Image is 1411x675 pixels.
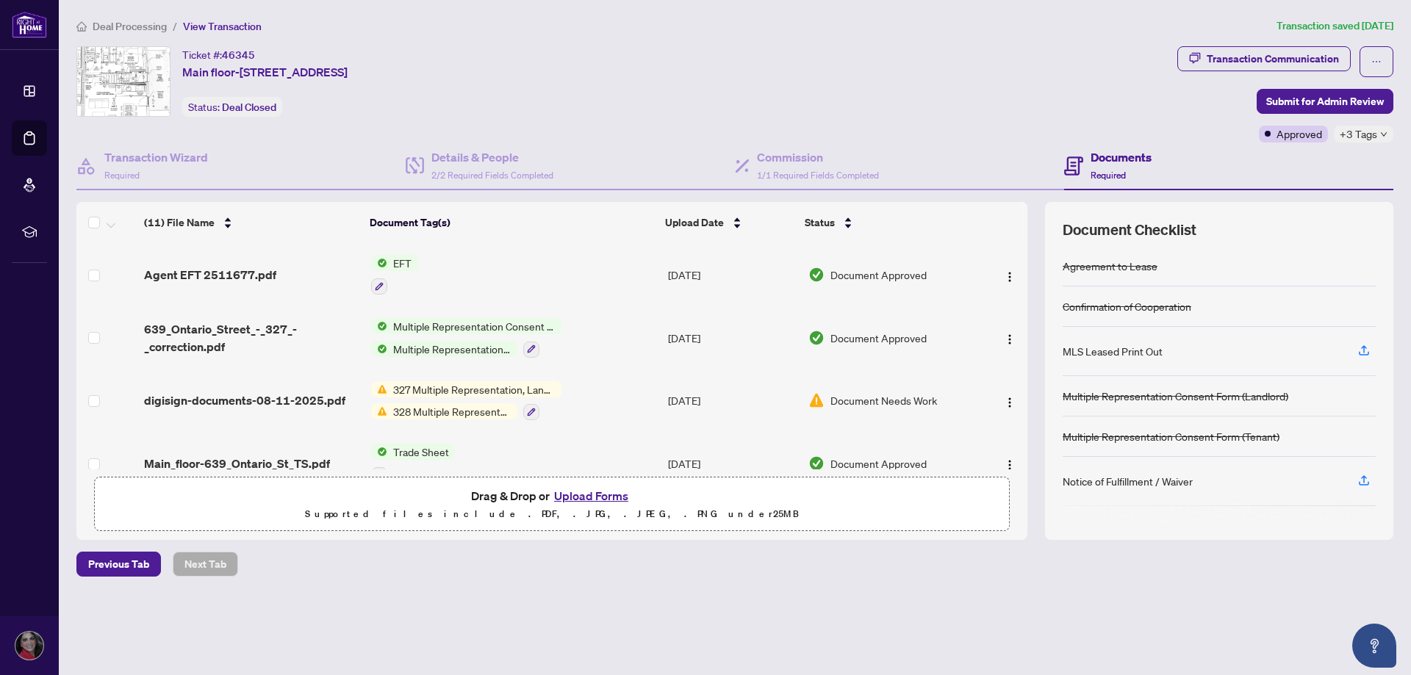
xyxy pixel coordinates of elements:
span: 2/2 Required Fields Completed [431,170,553,181]
button: Upload Forms [550,486,633,505]
span: EFT [387,255,417,271]
span: +3 Tags [1340,126,1377,142]
span: down [1380,131,1387,138]
span: Document Needs Work [830,392,937,408]
span: 639_Ontario_Street_-_327_-_correction.pdf [144,320,359,355]
button: Submit for Admin Review [1257,89,1393,114]
img: Status Icon [371,444,387,460]
span: Document Approved [830,330,927,346]
span: Document Checklist [1063,220,1196,240]
img: Logo [1004,459,1016,471]
span: Previous Tab [88,552,149,576]
span: Multiple Representation Consent Form (Landlord) [387,318,561,334]
img: Document Status [808,392,825,408]
span: Upload Date [665,214,724,231]
div: Confirmation of Cooperation [1063,298,1191,314]
img: Status Icon [371,255,387,271]
th: Status [799,202,974,243]
img: Profile Icon [15,632,43,660]
button: Transaction Communication [1177,46,1351,71]
img: logo [12,11,47,38]
td: [DATE] [662,243,803,306]
button: Status IconTrade Sheet [371,444,455,483]
span: digisign-documents-08-11-2025.pdf [144,391,345,409]
span: Submit for Admin Review [1266,90,1384,113]
span: Status [805,214,835,231]
th: (11) File Name [138,202,365,243]
button: Status IconEFT [371,255,417,295]
td: [DATE] [662,306,803,369]
span: Required [104,170,140,181]
img: Logo [1004,333,1016,345]
div: Ticket #: [182,46,255,63]
span: Main floor-[STREET_ADDRESS] [182,63,348,81]
h4: Transaction Wizard [104,148,208,166]
img: IMG-X12256236_1.jpg [77,47,170,116]
span: View Transaction [183,20,262,33]
img: Document Status [808,330,825,346]
img: Status Icon [371,318,387,334]
span: Deal Processing [93,20,167,33]
button: Status IconMultiple Representation Consent Form (Landlord)Status IconMultiple Representation Cons... [371,318,561,358]
div: Status: [182,97,282,117]
span: home [76,21,87,32]
span: (11) File Name [144,214,215,231]
button: Logo [998,263,1022,286]
span: Agent EFT 2511677.pdf [144,266,276,284]
span: Document Approved [830,455,927,472]
div: Notice of Fulfillment / Waiver [1063,473,1193,489]
button: Next Tab [173,552,238,577]
button: Logo [998,326,1022,350]
img: Status Icon [371,403,387,419]
li: / [173,18,177,35]
button: Logo [998,452,1022,475]
span: Drag & Drop orUpload FormsSupported files include .PDF, .JPG, .JPEG, .PNG under25MB [95,477,1009,532]
span: Required [1091,170,1126,181]
span: 1/1 Required Fields Completed [757,170,879,181]
span: Main_floor-639_Ontario_St_TS.pdf [144,455,330,472]
span: Multiple Representation Consent Form (Tenant) [387,341,517,357]
h4: Commission [757,148,879,166]
span: Document Approved [830,267,927,283]
div: Multiple Representation Consent Form (Tenant) [1063,428,1279,444]
img: Document Status [808,267,825,283]
img: Logo [1004,271,1016,283]
p: Supported files include .PDF, .JPG, .JPEG, .PNG under 25 MB [104,505,1000,523]
span: 328 Multiple Representation, Tenant - Acknowledgement & Consent Disclosure [387,403,517,419]
span: 46345 [222,48,255,62]
span: Trade Sheet [387,444,455,460]
div: Agreement to Lease [1063,258,1157,274]
span: Drag & Drop or [471,486,633,505]
button: Previous Tab [76,552,161,577]
button: Status Icon327 Multiple Representation, Landlord - Acknowledgement & Consent DisclosureStatus Ico... [371,381,561,421]
img: Logo [1004,397,1016,408]
th: Upload Date [659,202,799,243]
span: Approved [1277,126,1322,142]
td: [DATE] [662,369,803,433]
img: Status Icon [371,381,387,397]
span: Deal Closed [222,101,276,114]
button: Logo [998,389,1022,412]
div: MLS Leased Print Out [1063,343,1163,359]
div: Multiple Representation Consent Form (Landlord) [1063,388,1288,404]
th: Document Tag(s) [364,202,658,243]
h4: Details & People [431,148,553,166]
img: Document Status [808,455,825,472]
td: [DATE] [662,432,803,495]
img: Status Icon [371,341,387,357]
h4: Documents [1091,148,1152,166]
article: Transaction saved [DATE] [1277,18,1393,35]
span: 327 Multiple Representation, Landlord - Acknowledgement & Consent Disclosure [387,381,561,397]
div: Transaction Communication [1207,47,1339,71]
button: Open asap [1352,624,1396,668]
span: ellipsis [1371,57,1382,67]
